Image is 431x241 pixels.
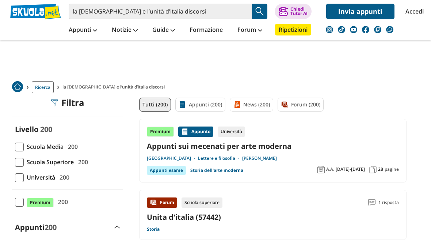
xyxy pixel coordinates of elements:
span: Università [24,173,55,182]
a: Forum (200) [278,98,324,112]
label: Appunti [15,222,57,232]
div: Premium [147,127,174,137]
span: 200 [40,124,52,134]
img: facebook [362,26,369,33]
img: twitch [374,26,381,33]
img: Anno accademico [317,166,325,173]
div: Appunto [178,127,213,137]
button: Search Button [252,4,267,19]
a: Appunti sui mecenati per arte moderna [147,141,399,151]
a: Tutti (200) [139,98,171,112]
div: Filtra [51,98,84,108]
div: Scuola superiore [182,197,222,208]
a: Unita d'italia (57442) [147,212,221,222]
a: Formazione [188,24,225,37]
a: News (200) [230,98,273,112]
a: Storia dell'arte moderna [190,166,243,175]
a: Ripetizioni [275,24,311,35]
a: Invia appunti [326,4,394,19]
a: Accedi [405,4,421,19]
a: [PERSON_NAME] [242,155,277,161]
a: Lettere e filosofia [198,155,242,161]
span: Scuola Media [24,142,64,151]
span: 28 [378,166,383,172]
img: Filtra filtri mobile [51,99,58,106]
img: tiktok [338,26,345,33]
span: A.A. [326,166,334,172]
img: Forum filtro contenuto [281,101,288,108]
div: Chiedi Tutor AI [290,7,308,16]
img: Commenti lettura [368,199,375,206]
a: Home [12,81,23,93]
label: Livello [15,124,38,134]
div: Forum [147,197,177,208]
a: Forum [236,24,264,37]
img: News filtro contenuto [233,101,240,108]
div: Università [218,127,245,137]
a: Appunti (200) [175,98,225,112]
img: Pagine [369,166,377,173]
img: WhatsApp [386,26,393,33]
span: [DATE]-[DATE] [336,166,365,172]
input: Cerca appunti, riassunti o versioni [69,4,252,19]
img: Cerca appunti, riassunti o versioni [254,6,265,17]
a: Appunti [67,24,99,37]
span: Premium [27,198,54,207]
button: ChiediTutor AI [275,4,312,19]
img: Forum contenuto [150,199,157,206]
a: [GEOGRAPHIC_DATA] [147,155,198,161]
div: Appunti esame [147,166,186,175]
span: pagine [385,166,399,172]
img: youtube [350,26,357,33]
a: Storia [147,226,160,232]
span: 200 [57,173,69,182]
a: Notizie [110,24,140,37]
a: Guide [150,24,177,37]
img: Home [12,81,23,92]
span: la [DEMOGRAPHIC_DATA] e l’unità d’italia discorsi [62,81,168,93]
span: 200 [45,222,57,232]
span: 1 risposta [378,197,399,208]
span: 200 [65,142,78,151]
a: Ricerca [32,81,54,93]
img: Apri e chiudi sezione [114,226,120,229]
span: 200 [55,197,68,207]
img: Appunti filtro contenuto [179,101,186,108]
span: Scuola Superiore [24,157,74,167]
img: instagram [326,26,333,33]
img: Appunti contenuto [181,128,188,135]
span: 200 [75,157,88,167]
